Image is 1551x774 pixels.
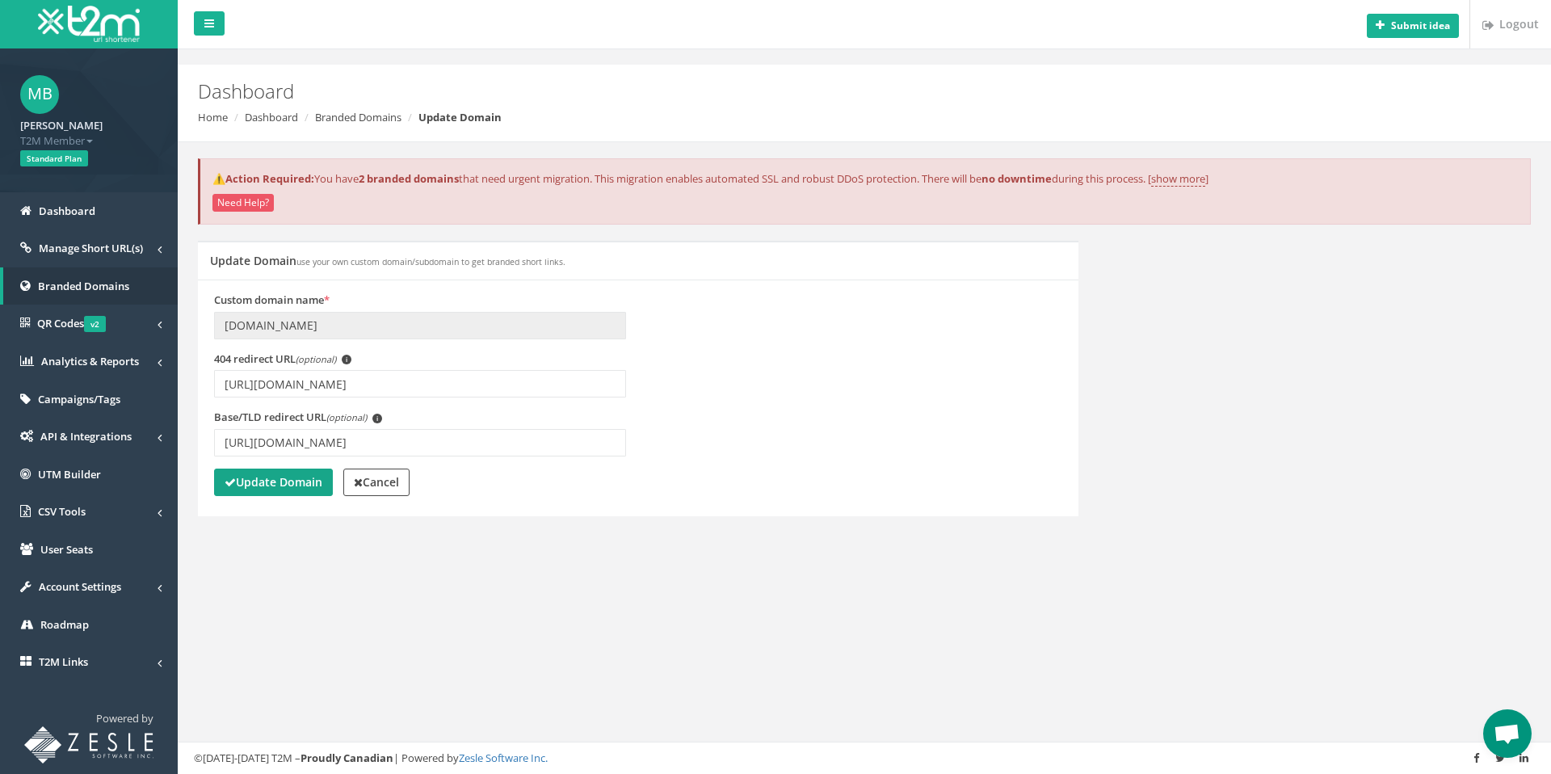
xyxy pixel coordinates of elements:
input: Enter 404 redirect URL [214,370,626,398]
span: i [342,355,351,364]
em: (optional) [296,353,336,365]
b: Submit idea [1391,19,1450,32]
p: You have that need urgent migration. This migration enables automated SSL and robust DDoS protect... [212,171,1518,187]
span: Campaigns/Tags [38,392,120,406]
label: Base/TLD redirect URL [214,410,382,425]
strong: no downtime [981,171,1052,186]
span: API & Integrations [40,429,132,444]
a: Zesle Software Inc. [459,751,548,765]
span: Powered by [96,711,153,726]
div: Open chat [1483,709,1532,758]
strong: Proudly Canadian [301,751,393,765]
strong: Cancel [354,474,399,490]
button: Update Domain [214,469,333,496]
button: Need Help? [212,194,274,212]
strong: 2 branded domains [359,171,459,186]
span: MB [20,75,59,114]
a: Cancel [343,469,410,496]
small: use your own custom domain/subdomain to get branded short links. [296,256,565,267]
span: Dashboard [39,204,95,218]
strong: Update Domain [418,110,502,124]
a: Branded Domains [315,110,401,124]
h5: Update Domain [210,254,565,267]
a: Home [198,110,228,124]
span: UTM Builder [38,467,101,482]
span: Branded Domains [38,279,129,293]
a: [PERSON_NAME] T2M Member [20,114,158,148]
a: show more [1151,171,1205,187]
strong: [PERSON_NAME] [20,118,103,133]
span: CSV Tools [38,504,86,519]
img: T2M [38,6,140,42]
strong: ⚠️Action Required: [212,171,314,186]
span: T2M Member [20,133,158,149]
span: Manage Short URL(s) [39,241,143,255]
span: i [372,414,382,423]
label: Custom domain name [214,292,330,308]
span: v2 [84,316,106,332]
span: QR Codes [37,316,106,330]
span: Account Settings [39,579,121,594]
div: ©[DATE]-[DATE] T2M – | Powered by [194,751,1535,766]
span: T2M Links [39,654,88,669]
span: Roadmap [40,617,89,632]
button: Submit idea [1367,14,1459,38]
span: Standard Plan [20,150,88,166]
strong: Update Domain [225,474,322,490]
input: Enter TLD redirect URL [214,429,626,456]
input: Enter domain name [214,312,626,339]
img: T2M URL Shortener powered by Zesle Software Inc. [24,726,153,763]
em: (optional) [326,411,367,423]
h2: Dashboard [198,81,1305,102]
span: User Seats [40,542,93,557]
span: Analytics & Reports [41,354,139,368]
label: 404 redirect URL [214,351,351,367]
a: Dashboard [245,110,298,124]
